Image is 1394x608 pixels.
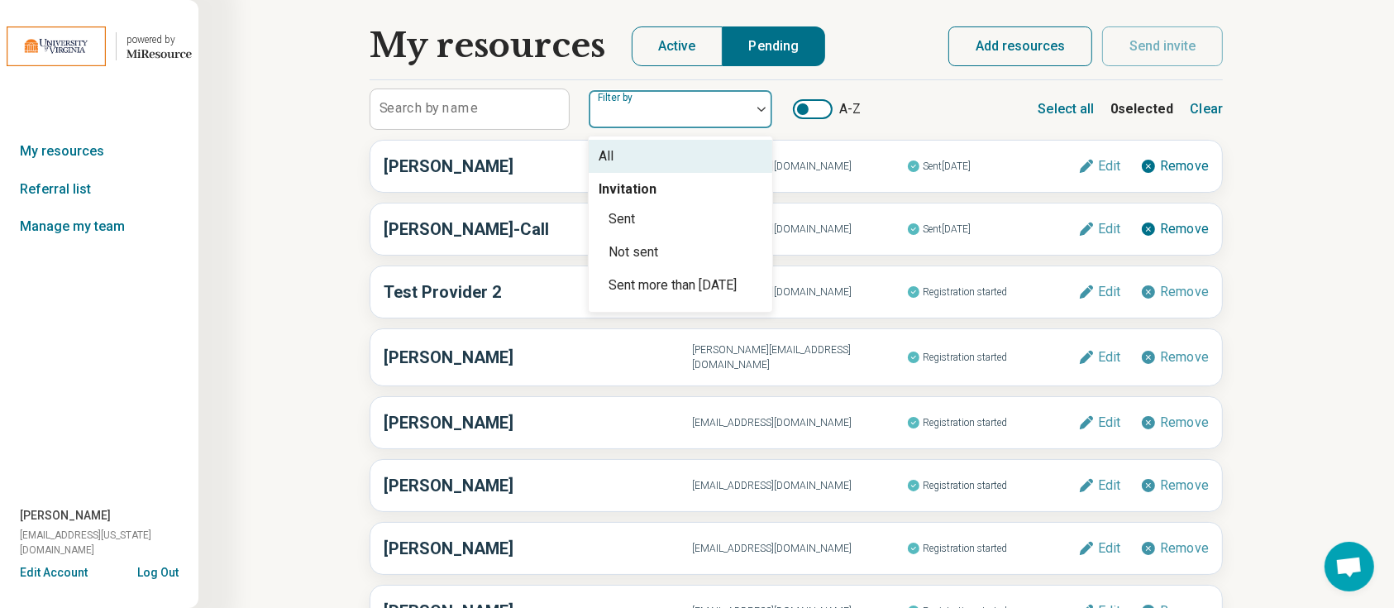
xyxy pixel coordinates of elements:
[609,209,635,229] div: Sent
[1098,542,1120,555] span: Edit
[384,217,692,242] h3: [PERSON_NAME]-Call
[1140,221,1209,237] button: Remove
[384,473,692,498] h3: [PERSON_NAME]
[1078,221,1120,237] button: Edit
[1325,542,1374,591] a: Open chat
[692,342,906,372] span: [PERSON_NAME][EMAIL_ADDRESS][DOMAIN_NAME]
[692,159,906,174] span: [EMAIL_ADDRESS][DOMAIN_NAME]
[907,412,1078,433] span: Registration started
[20,507,111,524] span: [PERSON_NAME]
[1078,158,1120,175] button: Edit
[1098,160,1120,173] span: Edit
[384,154,692,179] h3: [PERSON_NAME]
[907,281,1078,303] span: Registration started
[370,26,605,66] h1: My resources
[692,222,906,237] span: [EMAIL_ADDRESS][DOMAIN_NAME]
[1038,89,1095,129] button: Select all
[948,26,1092,66] button: Add resources
[1140,477,1209,494] button: Remove
[20,564,88,582] button: Edit Account
[1160,351,1209,364] span: Remove
[384,410,692,435] h3: [PERSON_NAME]
[599,146,613,166] div: All
[793,99,861,119] label: A-Z
[1098,416,1120,429] span: Edit
[1160,160,1209,173] span: Remove
[609,242,658,262] div: Not sent
[609,275,737,295] div: Sent more than [DATE]
[907,347,1078,368] span: Registration started
[7,26,106,66] img: University of Virginia
[907,475,1078,496] span: Registration started
[1098,285,1120,299] span: Edit
[1078,414,1120,431] button: Edit
[1098,351,1120,364] span: Edit
[20,528,198,558] span: [EMAIL_ADDRESS][US_STATE][DOMAIN_NAME]
[1078,349,1120,366] button: Edit
[907,538,1078,559] span: Registration started
[1160,223,1209,236] span: Remove
[1102,26,1223,66] button: Send invite
[1140,540,1209,557] button: Remove
[589,180,666,199] div: Invitation
[384,536,692,561] h3: [PERSON_NAME]
[692,415,906,430] span: [EMAIL_ADDRESS][DOMAIN_NAME]
[384,345,692,370] h3: [PERSON_NAME]
[1078,284,1120,300] button: Edit
[384,280,692,304] h3: Test Provider 2
[1160,416,1209,429] span: Remove
[127,32,192,47] div: powered by
[692,478,906,493] span: [EMAIL_ADDRESS][DOMAIN_NAME]
[1078,540,1120,557] button: Edit
[1078,477,1120,494] button: Edit
[692,285,906,299] span: [EMAIL_ADDRESS][DOMAIN_NAME]
[1140,414,1209,431] button: Remove
[1160,285,1209,299] span: Remove
[137,564,179,577] button: Log Out
[1140,158,1209,175] button: Remove
[380,102,478,115] label: Search by name
[907,156,1078,177] span: Sent [DATE]
[1140,284,1209,300] button: Remove
[1098,479,1120,492] span: Edit
[1140,349,1209,366] button: Remove
[907,218,1078,240] span: Sent [DATE]
[1160,542,1209,555] span: Remove
[1098,223,1120,236] span: Edit
[1160,479,1209,492] span: Remove
[1111,99,1174,119] b: 0 selected
[692,541,906,556] span: [EMAIL_ADDRESS][DOMAIN_NAME]
[632,26,723,66] button: Active
[598,92,636,103] label: Filter by
[723,26,826,66] button: Pending
[7,26,192,66] a: University of Virginiapowered by
[1191,89,1224,129] button: Clear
